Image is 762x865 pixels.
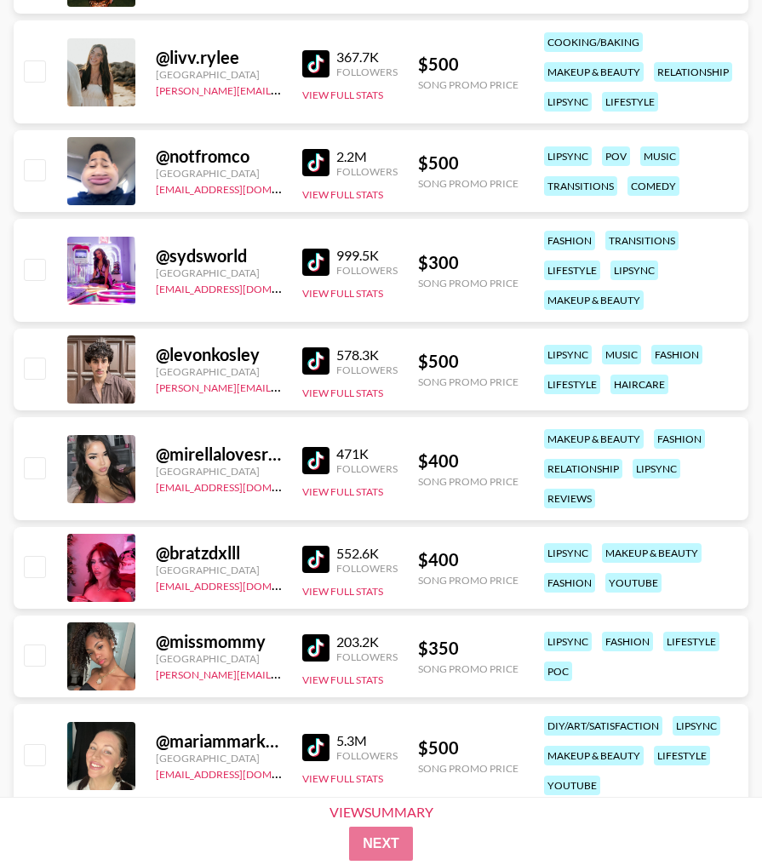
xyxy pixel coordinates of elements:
[156,542,282,564] div: @ bratzdxlll
[654,62,732,82] div: relationship
[156,81,408,97] a: [PERSON_NAME][EMAIL_ADDRESS][DOMAIN_NAME]
[602,92,658,112] div: lifestyle
[418,662,519,675] div: Song Promo Price
[544,716,662,736] div: diy/art/satisfaction
[654,429,705,449] div: fashion
[302,249,329,276] img: TikTok
[640,146,679,166] div: music
[544,489,595,508] div: reviews
[418,78,519,91] div: Song Promo Price
[156,765,327,781] a: [EMAIL_ADDRESS][DOMAIN_NAME]
[302,772,383,785] button: View Full Stats
[156,245,282,266] div: @ sydsworld
[302,673,383,686] button: View Full Stats
[654,746,710,765] div: lifestyle
[156,564,282,576] div: [GEOGRAPHIC_DATA]
[544,375,600,394] div: lifestyle
[418,375,519,388] div: Song Promo Price
[156,631,282,652] div: @ missmommy
[610,375,668,394] div: haircare
[544,746,644,765] div: makeup & beauty
[336,545,398,562] div: 552.6K
[302,89,383,101] button: View Full Stats
[418,638,519,659] div: $ 350
[544,776,600,795] div: youtube
[302,387,383,399] button: View Full Stats
[156,180,327,196] a: [EMAIL_ADDRESS][DOMAIN_NAME]
[544,146,592,166] div: lipsync
[627,176,679,196] div: comedy
[302,287,383,300] button: View Full Stats
[302,485,383,498] button: View Full Stats
[156,478,327,494] a: [EMAIL_ADDRESS][DOMAIN_NAME]
[336,445,398,462] div: 471K
[544,62,644,82] div: makeup & beauty
[673,716,720,736] div: lipsync
[336,66,398,78] div: Followers
[544,345,592,364] div: lipsync
[544,632,592,651] div: lipsync
[156,68,282,81] div: [GEOGRAPHIC_DATA]
[336,347,398,364] div: 578.3K
[418,574,519,587] div: Song Promo Price
[544,662,572,681] div: poc
[605,231,679,250] div: transitions
[156,752,282,765] div: [GEOGRAPHIC_DATA]
[336,264,398,277] div: Followers
[336,165,398,178] div: Followers
[544,261,600,280] div: lifestyle
[544,459,622,478] div: relationship
[544,92,592,112] div: lipsync
[336,732,398,749] div: 5.3M
[302,149,329,176] img: TikTok
[602,632,653,651] div: fashion
[544,231,595,250] div: fashion
[336,633,398,650] div: 203.2K
[544,176,617,196] div: transitions
[544,32,643,52] div: cooking/baking
[677,780,742,845] iframe: Drift Widget Chat Controller
[418,762,519,775] div: Song Promo Price
[156,444,282,465] div: @ mirellalovesredbull
[336,49,398,66] div: 367.7K
[156,665,408,681] a: [PERSON_NAME][EMAIL_ADDRESS][DOMAIN_NAME]
[302,585,383,598] button: View Full Stats
[418,475,519,488] div: Song Promo Price
[156,146,282,167] div: @ notfromco
[156,47,282,68] div: @ livv.rylee
[302,634,329,662] img: TikTok
[418,737,519,759] div: $ 500
[336,462,398,475] div: Followers
[156,365,282,378] div: [GEOGRAPHIC_DATA]
[544,290,644,310] div: makeup & beauty
[336,650,398,663] div: Followers
[602,345,641,364] div: music
[418,351,519,372] div: $ 500
[418,152,519,174] div: $ 500
[156,344,282,365] div: @ levonkosley
[336,749,398,762] div: Followers
[156,266,282,279] div: [GEOGRAPHIC_DATA]
[602,543,702,563] div: makeup & beauty
[156,465,282,478] div: [GEOGRAPHIC_DATA]
[302,50,329,77] img: TikTok
[544,573,595,593] div: fashion
[156,279,327,295] a: [EMAIL_ADDRESS][DOMAIN_NAME]
[156,378,408,394] a: [PERSON_NAME][EMAIL_ADDRESS][DOMAIN_NAME]
[156,730,282,752] div: @ mariammarksart
[315,805,448,820] div: View Summary
[302,188,383,201] button: View Full Stats
[156,576,327,593] a: [EMAIL_ADDRESS][DOMAIN_NAME]
[156,652,282,665] div: [GEOGRAPHIC_DATA]
[302,734,329,761] img: TikTok
[302,447,329,474] img: TikTok
[336,247,398,264] div: 999.5K
[418,450,519,472] div: $ 400
[336,148,398,165] div: 2.2M
[544,543,592,563] div: lipsync
[663,632,719,651] div: lifestyle
[418,277,519,289] div: Song Promo Price
[418,549,519,570] div: $ 400
[651,345,702,364] div: fashion
[610,261,658,280] div: lipsync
